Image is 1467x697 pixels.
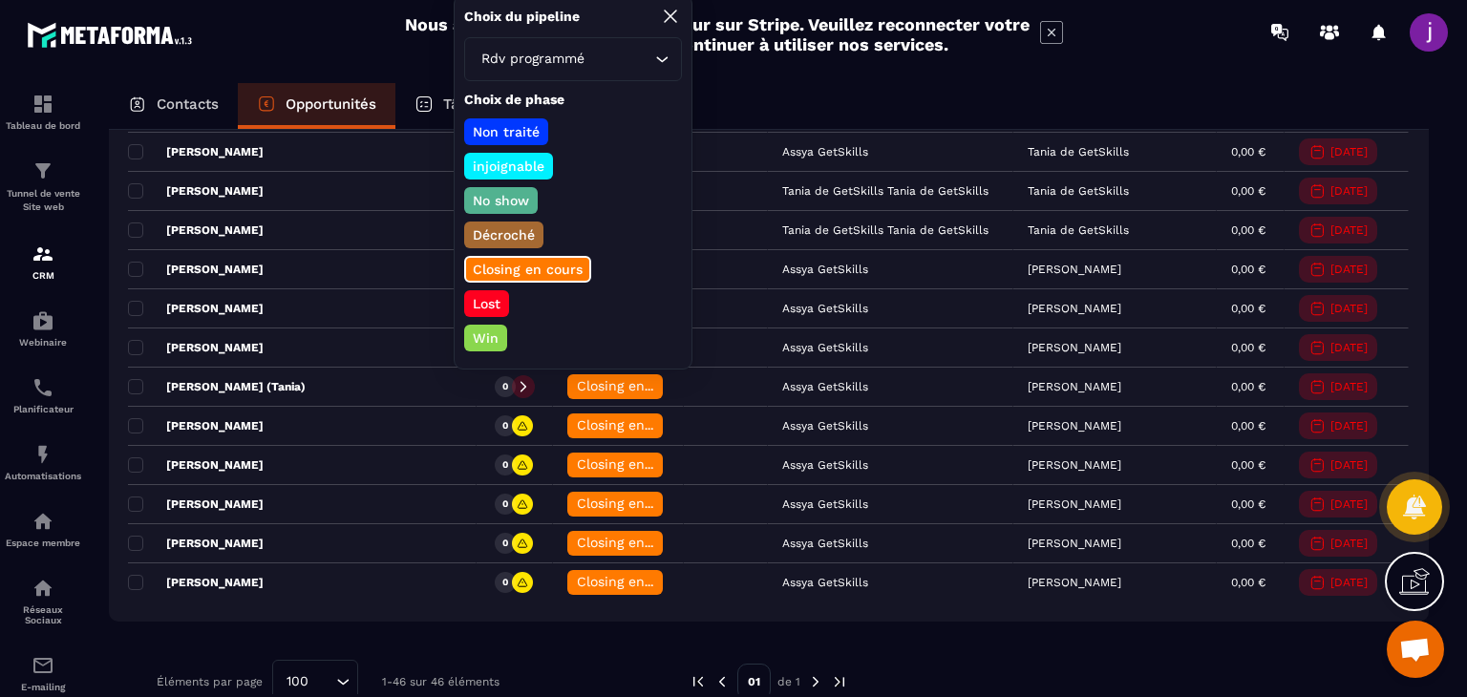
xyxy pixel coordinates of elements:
p: 0 [502,458,508,472]
p: 0 [502,576,508,589]
p: [PERSON_NAME] [1028,497,1121,511]
img: automations [32,309,54,332]
p: [DATE] [1330,263,1368,276]
h2: Nous avons effectué une mise à jour sur Stripe. Veuillez reconnecter votre compte Stripe afin de ... [404,14,1031,54]
a: schedulerschedulerPlanificateur [5,362,81,429]
img: social-network [32,577,54,600]
span: Closing en cours [577,456,686,472]
p: [PERSON_NAME] [128,418,264,433]
p: [PERSON_NAME] [1028,458,1121,472]
p: [PERSON_NAME] [128,222,264,238]
p: [PERSON_NAME] [128,457,264,473]
img: formation [32,243,54,265]
p: Automatisations [5,471,81,481]
p: [DATE] [1330,302,1368,315]
p: [PERSON_NAME] [1028,576,1121,589]
p: Tâches [443,95,492,113]
p: [PERSON_NAME] [1028,537,1121,550]
p: 0,00 € [1231,458,1265,472]
img: prev [713,673,731,690]
p: Décroché [470,225,538,244]
img: logo [27,17,199,53]
p: 0 [502,419,508,433]
span: Closing en cours [577,535,686,550]
p: 0,00 € [1231,497,1265,511]
p: 0 [502,380,508,393]
p: Non traité [470,122,542,141]
p: [DATE] [1330,497,1368,511]
p: 0 [502,497,508,511]
p: [DATE] [1330,419,1368,433]
p: 0,00 € [1231,576,1265,589]
a: formationformationTunnel de vente Site web [5,145,81,228]
input: Search for option [315,671,331,692]
p: 0,00 € [1231,263,1265,276]
p: [DATE] [1330,341,1368,354]
img: formation [32,159,54,182]
p: [PERSON_NAME] [1028,341,1121,354]
p: Contacts [157,95,219,113]
p: [PERSON_NAME] [128,575,264,590]
p: 0,00 € [1231,145,1265,158]
p: [DATE] [1330,458,1368,472]
p: [PERSON_NAME] [128,536,264,551]
span: Closing en cours [577,574,686,589]
div: Ouvrir le chat [1387,621,1444,678]
img: next [807,673,824,690]
img: automations [32,510,54,533]
a: Opportunités [238,83,395,129]
p: [DATE] [1330,145,1368,158]
p: 0 [502,537,508,550]
img: scheduler [32,376,54,399]
p: Réseaux Sociaux [5,604,81,625]
p: [DATE] [1330,537,1368,550]
p: injoignable [470,157,547,176]
span: Rdv programmé [477,49,588,70]
a: Tâches [395,83,511,129]
a: automationsautomationsWebinaire [5,295,81,362]
p: Planificateur [5,404,81,414]
a: formationformationCRM [5,228,81,295]
p: [DATE] [1330,380,1368,393]
img: prev [690,673,707,690]
p: [PERSON_NAME] [1028,263,1121,276]
p: [PERSON_NAME] [1028,302,1121,315]
p: [PERSON_NAME] [128,301,264,316]
p: [DATE] [1330,184,1368,198]
div: Search for option [464,37,682,81]
p: de 1 [777,674,800,689]
p: Closing en cours [470,260,585,279]
a: automationsautomationsEspace membre [5,496,81,562]
span: 100 [280,671,315,692]
p: 0,00 € [1231,419,1265,433]
p: [PERSON_NAME] [1028,380,1121,393]
p: Lost [470,294,503,313]
a: social-networksocial-networkRéseaux Sociaux [5,562,81,640]
p: [PERSON_NAME] [128,183,264,199]
p: No show [470,191,532,210]
img: next [831,673,848,690]
p: Opportunités [286,95,376,113]
p: Tableau de bord [5,120,81,131]
p: [PERSON_NAME] [128,496,264,512]
p: 0,00 € [1231,223,1265,237]
p: Tania de GetSkills [1028,223,1129,237]
p: [PERSON_NAME] [128,144,264,159]
p: [DATE] [1330,223,1368,237]
p: Tunnel de vente Site web [5,187,81,214]
p: CRM [5,270,81,281]
a: Contacts [109,83,238,129]
p: Éléments par page [157,675,263,688]
p: [PERSON_NAME] [128,340,264,355]
img: email [32,654,54,677]
img: automations [32,443,54,466]
p: Webinaire [5,337,81,348]
span: Closing en cours [577,378,686,393]
span: Closing en cours [577,496,686,511]
p: [PERSON_NAME] (Tania) [128,379,306,394]
p: [PERSON_NAME] [128,262,264,277]
p: Espace membre [5,538,81,548]
p: Tania de GetSkills [1028,184,1129,198]
p: Choix du pipeline [464,8,580,26]
p: 0,00 € [1231,302,1265,315]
